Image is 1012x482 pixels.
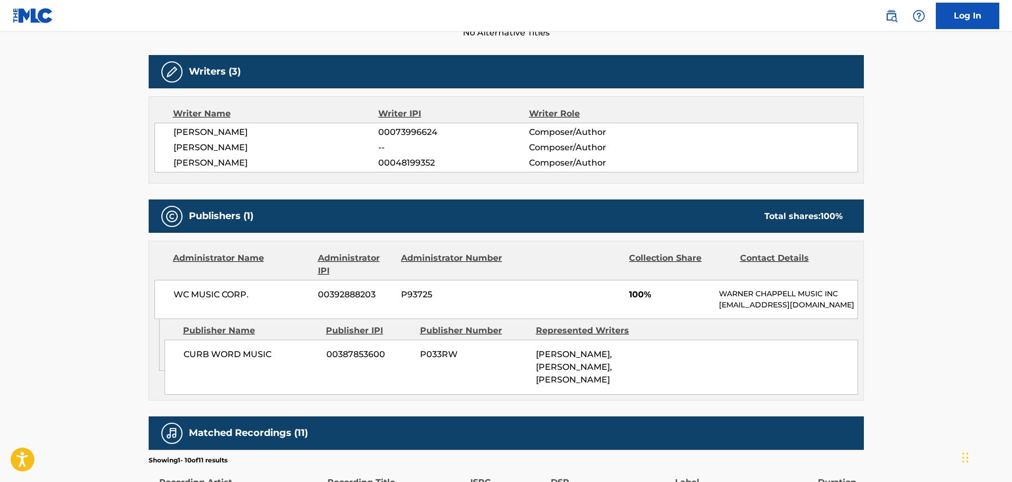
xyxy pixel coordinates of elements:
[174,288,311,301] span: WC MUSIC CORP.
[318,252,393,277] div: Administrator IPI
[318,288,393,301] span: 00392888203
[881,5,902,26] a: Public Search
[189,210,253,222] h5: Publishers (1)
[326,348,412,361] span: 00387853600
[149,26,864,39] span: No Alternative Titles
[820,211,843,221] span: 100 %
[529,107,666,120] div: Writer Role
[959,431,1012,482] iframe: Chat Widget
[908,5,929,26] div: Help
[378,157,528,169] span: 00048199352
[420,324,528,337] div: Publisher Number
[719,288,857,299] p: WARNER CHAPPELL MUSIC INC
[173,107,379,120] div: Writer Name
[378,126,528,139] span: 00073996624
[149,456,227,465] p: Showing 1 - 10 of 11 results
[401,288,504,301] span: P93725
[536,349,612,385] span: [PERSON_NAME], [PERSON_NAME], [PERSON_NAME]
[529,157,666,169] span: Composer/Author
[166,210,178,223] img: Publishers
[174,141,379,154] span: [PERSON_NAME]
[326,324,412,337] div: Publisher IPI
[184,348,318,361] span: CURB WORD MUSIC
[629,252,732,277] div: Collection Share
[173,252,310,277] div: Administrator Name
[13,8,53,23] img: MLC Logo
[719,299,857,311] p: [EMAIL_ADDRESS][DOMAIN_NAME]
[740,252,843,277] div: Contact Details
[174,157,379,169] span: [PERSON_NAME]
[174,126,379,139] span: [PERSON_NAME]
[166,427,178,440] img: Matched Recordings
[913,10,925,22] img: help
[183,324,318,337] div: Publisher Name
[378,107,529,120] div: Writer IPI
[420,348,528,361] span: P033RW
[529,141,666,154] span: Composer/Author
[885,10,898,22] img: search
[962,442,969,474] div: Drag
[936,3,999,29] a: Log In
[536,324,644,337] div: Represented Writers
[629,288,711,301] span: 100%
[189,66,241,78] h5: Writers (3)
[764,210,843,223] div: Total shares:
[529,126,666,139] span: Composer/Author
[189,427,308,439] h5: Matched Recordings (11)
[378,141,528,154] span: --
[166,66,178,78] img: Writers
[401,252,504,277] div: Administrator Number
